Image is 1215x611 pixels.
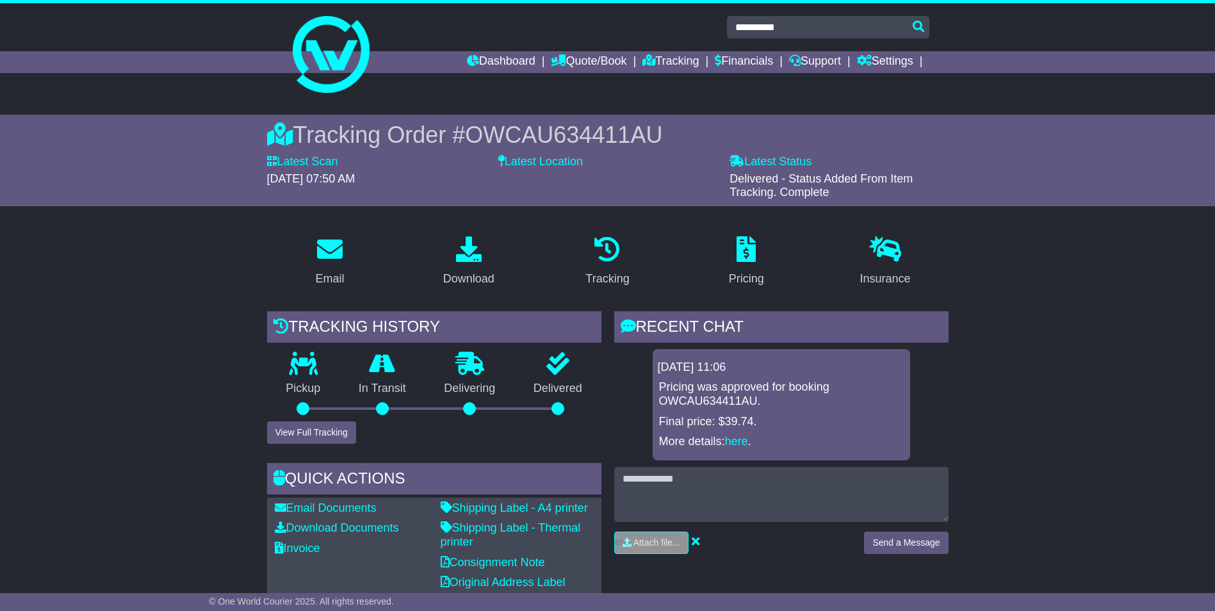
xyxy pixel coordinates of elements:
[267,382,340,396] p: Pickup
[267,421,356,444] button: View Full Tracking
[441,521,581,548] a: Shipping Label - Thermal printer
[267,155,338,169] label: Latest Scan
[267,463,601,498] div: Quick Actions
[209,596,394,607] span: © One World Courier 2025. All rights reserved.
[715,51,773,73] a: Financials
[659,435,904,449] p: More details: .
[267,121,949,149] div: Tracking Order #
[443,270,494,288] div: Download
[864,532,948,554] button: Send a Message
[642,51,699,73] a: Tracking
[857,51,913,73] a: Settings
[659,415,904,429] p: Final price: $39.74.
[730,172,913,199] span: Delivered - Status Added From Item Tracking. Complete
[275,542,320,555] a: Invoice
[467,51,535,73] a: Dashboard
[441,556,545,569] a: Consignment Note
[725,435,748,448] a: here
[315,270,344,288] div: Email
[267,172,355,185] span: [DATE] 07:50 AM
[514,382,601,396] p: Delivered
[465,122,662,148] span: OWCAU634411AU
[435,232,503,292] a: Download
[425,382,515,396] p: Delivering
[658,361,905,375] div: [DATE] 11:06
[498,155,583,169] label: Latest Location
[577,232,637,292] a: Tracking
[551,51,626,73] a: Quote/Book
[730,155,811,169] label: Latest Status
[585,270,629,288] div: Tracking
[789,51,841,73] a: Support
[307,232,352,292] a: Email
[614,311,949,346] div: RECENT CHAT
[275,501,377,514] a: Email Documents
[267,311,601,346] div: Tracking history
[275,521,399,534] a: Download Documents
[852,232,919,292] a: Insurance
[339,382,425,396] p: In Transit
[729,270,764,288] div: Pricing
[721,232,772,292] a: Pricing
[860,270,911,288] div: Insurance
[441,501,588,514] a: Shipping Label - A4 printer
[659,380,904,408] p: Pricing was approved for booking OWCAU634411AU.
[441,576,566,589] a: Original Address Label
